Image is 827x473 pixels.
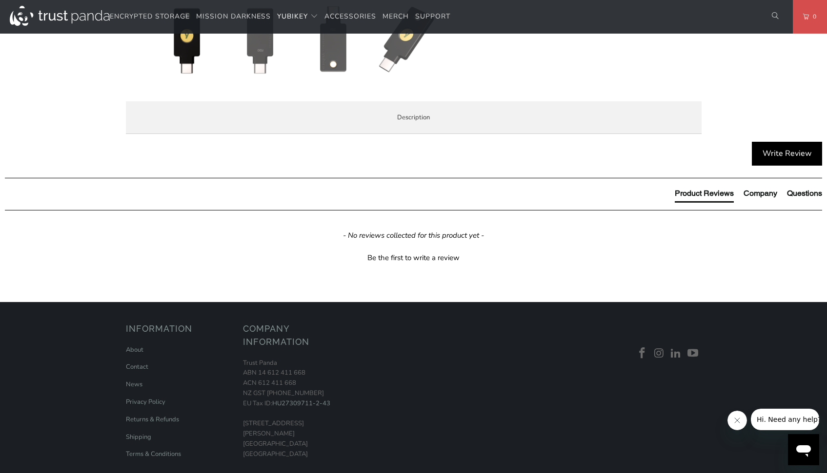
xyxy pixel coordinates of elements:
span: 0 [809,11,817,22]
label: Description [126,101,702,134]
a: Accessories [324,5,376,28]
img: Security Key C (NFC) by Yubico - Trust Panda [372,6,441,74]
a: Trust Panda Australia on Facebook [635,347,650,360]
img: Trust Panda Australia [10,6,110,26]
span: YubiKey [277,12,308,21]
a: Trust Panda Australia on YouTube [686,347,701,360]
span: Accessories [324,12,376,21]
div: Reviews Tabs [675,188,822,208]
span: Hi. Need any help? [6,7,70,15]
iframe: Close message [727,411,747,430]
span: Encrypted Storage [110,12,190,21]
div: Company [744,188,777,199]
a: Contact [126,362,148,371]
a: Merch [383,5,409,28]
p: Trust Panda ABN 14 612 411 668 ACN 612 411 668 NZ GST [PHONE_NUMBER] EU Tax ID: [STREET_ADDRESS][... [243,358,350,459]
a: Returns & Refunds [126,415,179,424]
a: About [126,345,143,354]
a: Shipping [126,433,151,441]
nav: Translation missing: en.navigation.header.main_nav [110,5,450,28]
summary: YubiKey [277,5,318,28]
a: Mission Darkness [196,5,271,28]
span: Merch [383,12,409,21]
a: Encrypted Storage [110,5,190,28]
span: Mission Darkness [196,12,271,21]
a: Terms & Conditions [126,450,181,458]
span: Support [415,12,450,21]
img: Security Key C (NFC) by Yubico - Trust Panda [153,6,221,74]
div: Questions [787,188,822,199]
em: - No reviews collected for this product yet - [343,230,484,241]
a: Trust Panda Australia on LinkedIn [669,347,684,360]
div: Be the first to write a review [5,250,822,263]
a: News [126,380,142,389]
div: Be the first to write a review [367,253,460,263]
a: Trust Panda Australia on Instagram [652,347,666,360]
a: Support [415,5,450,28]
iframe: Button to launch messaging window [788,434,819,465]
iframe: Message from company [751,409,819,430]
div: Product Reviews [675,188,734,199]
img: Security Key C (NFC) by Yubico - Trust Panda [226,6,294,74]
a: HU27309711-2-43 [272,399,330,408]
a: Privacy Policy [126,397,165,406]
div: Write Review [752,142,822,166]
img: Security Key C (NFC) by Yubico - Trust Panda [299,6,367,74]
